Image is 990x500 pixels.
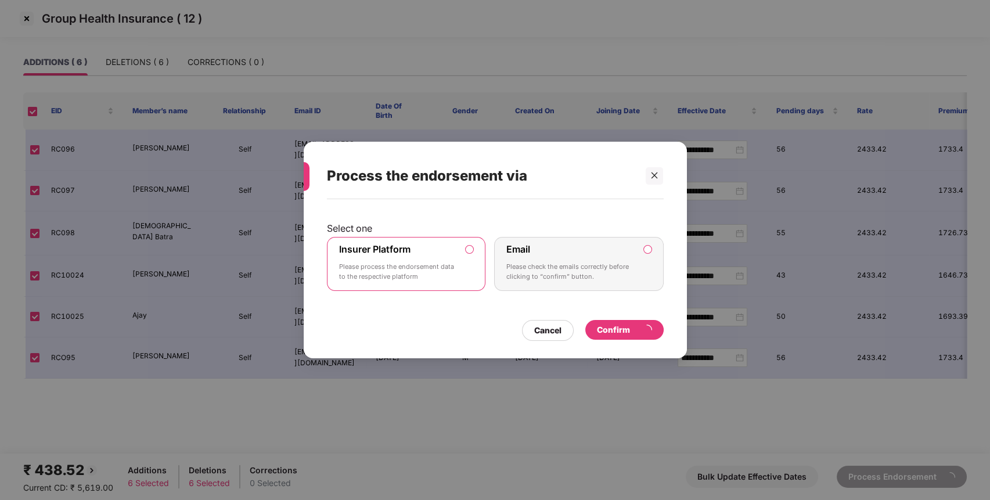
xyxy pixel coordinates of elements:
[650,171,658,179] span: close
[327,153,636,199] div: Process the endorsement via
[597,323,652,336] div: Confirm
[339,243,411,255] label: Insurer Platform
[534,324,561,337] div: Cancel
[641,324,653,336] span: loading
[466,246,473,253] input: Insurer PlatformPlease process the endorsement data to the respective platform
[644,246,651,253] input: EmailPlease check the emails correctly before clicking to “confirm” button.
[506,243,530,255] label: Email
[339,262,458,282] p: Please process the endorsement data to the respective platform
[327,222,664,234] p: Select one
[506,262,635,282] p: Please check the emails correctly before clicking to “confirm” button.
